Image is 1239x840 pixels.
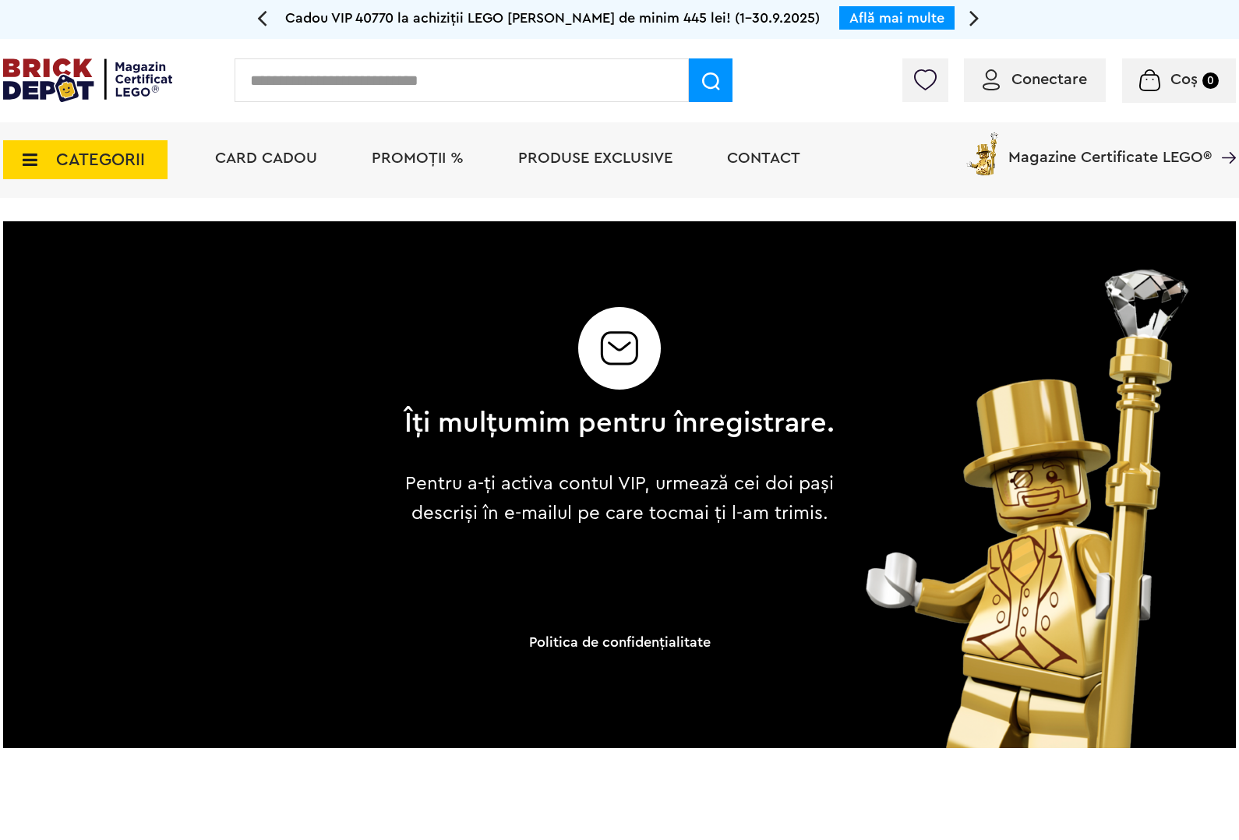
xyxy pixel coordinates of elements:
[1011,72,1087,87] span: Conectare
[393,469,847,528] p: Pentru a-ți activa contul VIP, urmează cei doi pași descriși în e-mailul pe care tocmai ți l-am t...
[215,150,317,166] a: Card Cadou
[56,151,145,168] span: CATEGORII
[518,150,672,166] a: Produse exclusive
[372,150,464,166] a: PROMOȚII %
[1170,72,1198,87] span: Coș
[1008,129,1212,165] span: Magazine Certificate LEGO®
[1202,72,1219,89] small: 0
[529,635,711,649] a: Politica de confidenţialitate
[404,408,835,438] h2: Îți mulțumim pentru înregistrare.
[849,11,944,25] a: Află mai multe
[727,150,800,166] a: Contact
[285,11,820,25] span: Cadou VIP 40770 la achiziții LEGO [PERSON_NAME] de minim 445 lei! (1-30.9.2025)
[1212,129,1236,145] a: Magazine Certificate LEGO®
[983,72,1087,87] a: Conectare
